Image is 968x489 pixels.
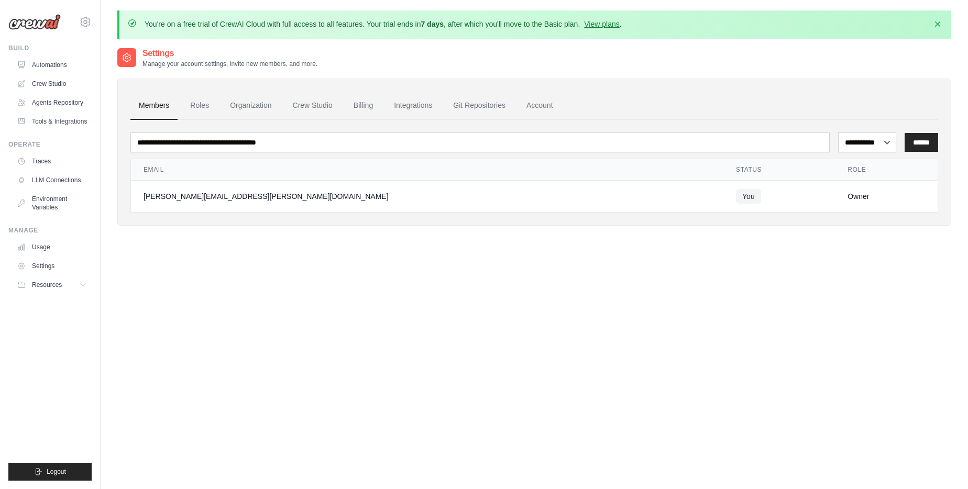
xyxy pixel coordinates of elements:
[723,159,835,181] th: Status
[518,92,562,120] a: Account
[421,20,444,28] strong: 7 days
[13,239,92,255] a: Usage
[835,159,938,181] th: Role
[8,14,61,30] img: Logo
[736,189,761,204] span: You
[386,92,441,120] a: Integrations
[145,19,622,29] p: You're on a free trial of CrewAI Cloud with full access to all features. Your trial ends in , aft...
[130,92,178,120] a: Members
[131,159,723,181] th: Email
[13,172,92,188] a: LLM Connections
[13,94,92,111] a: Agents Repository
[13,113,92,130] a: Tools & Integrations
[142,47,317,60] h2: Settings
[13,75,92,92] a: Crew Studio
[13,153,92,170] a: Traces
[142,60,317,68] p: Manage your account settings, invite new members, and more.
[13,57,92,73] a: Automations
[144,191,711,202] div: [PERSON_NAME][EMAIL_ADDRESS][PERSON_NAME][DOMAIN_NAME]
[8,140,92,149] div: Operate
[848,191,925,202] div: Owner
[222,92,280,120] a: Organization
[445,92,514,120] a: Git Repositories
[182,92,217,120] a: Roles
[8,463,92,481] button: Logout
[284,92,341,120] a: Crew Studio
[47,468,66,476] span: Logout
[8,226,92,235] div: Manage
[13,191,92,216] a: Environment Variables
[13,276,92,293] button: Resources
[345,92,381,120] a: Billing
[8,44,92,52] div: Build
[32,281,62,289] span: Resources
[13,258,92,274] a: Settings
[584,20,619,28] a: View plans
